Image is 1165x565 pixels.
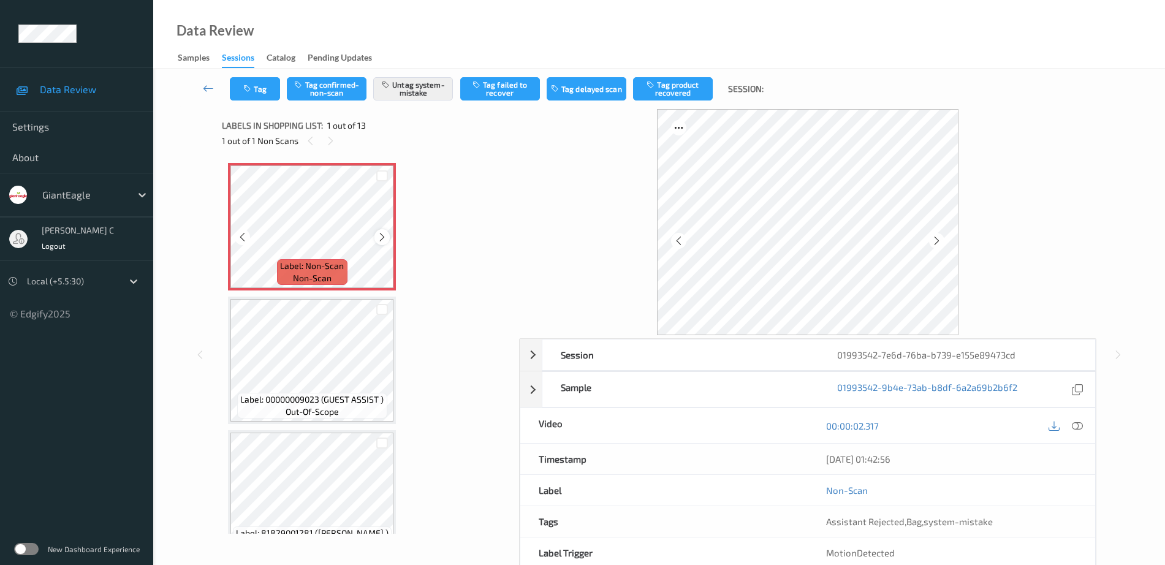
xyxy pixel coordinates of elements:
[826,516,905,527] span: Assistant Rejected
[287,77,366,100] button: Tag confirmed-non-scan
[178,50,222,67] a: Samples
[327,119,366,132] span: 1 out of 13
[222,50,267,68] a: Sessions
[236,527,389,539] span: Label: 81829001281 ([PERSON_NAME] )
[924,516,993,527] span: system-mistake
[520,475,808,506] div: Label
[826,484,868,496] a: Non-Scan
[280,260,344,272] span: Label: Non-Scan
[520,371,1096,408] div: Sample01993542-9b4e-73ab-b8df-6a2a69b2b6f2
[373,77,453,100] button: Untag system-mistake
[826,453,1077,465] div: [DATE] 01:42:56
[728,83,764,95] span: Session:
[542,372,819,407] div: Sample
[176,25,254,37] div: Data Review
[906,516,922,527] span: Bag
[633,77,713,100] button: Tag product recovered
[837,381,1017,398] a: 01993542-9b4e-73ab-b8df-6a2a69b2b6f2
[222,51,254,68] div: Sessions
[542,339,819,370] div: Session
[293,272,332,284] span: non-scan
[230,77,280,100] button: Tag
[308,50,384,67] a: Pending Updates
[222,119,323,132] span: Labels in shopping list:
[520,506,808,537] div: Tags
[308,51,372,67] div: Pending Updates
[267,51,295,67] div: Catalog
[520,408,808,443] div: Video
[826,516,993,527] span: , ,
[826,420,879,432] a: 00:00:02.317
[222,133,510,148] div: 1 out of 1 Non Scans
[520,444,808,474] div: Timestamp
[520,339,1096,371] div: Session01993542-7e6d-76ba-b739-e155e89473cd
[267,50,308,67] a: Catalog
[240,393,384,406] span: Label: 00000009023 (GUEST ASSIST )
[460,77,540,100] button: Tag failed to recover
[819,339,1095,370] div: 01993542-7e6d-76ba-b739-e155e89473cd
[547,77,626,100] button: Tag delayed scan
[286,406,339,418] span: out-of-scope
[178,51,210,67] div: Samples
